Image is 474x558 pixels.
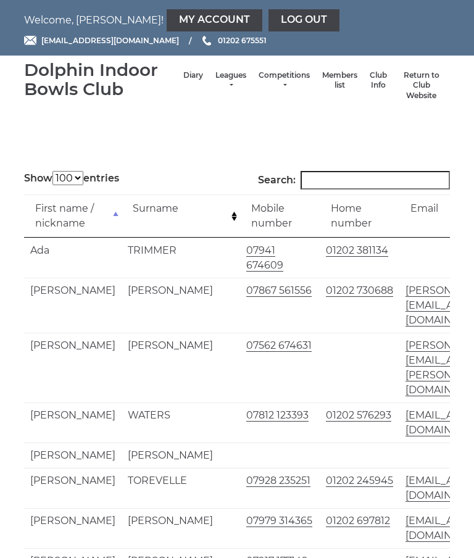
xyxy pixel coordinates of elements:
input: Search: [301,171,450,189]
div: Dolphin Indoor Bowls Club [24,60,177,99]
a: Diary [183,70,203,81]
a: Club Info [370,70,387,91]
td: First name / nickname: activate to sort column descending [24,194,122,238]
td: [PERSON_NAME] [24,333,122,402]
span: [EMAIL_ADDRESS][DOMAIN_NAME] [41,36,179,45]
td: [PERSON_NAME] [122,278,240,333]
td: Home number [320,194,399,238]
td: Ada [24,238,122,278]
td: [PERSON_NAME] [122,333,240,402]
img: Email [24,36,36,45]
td: [PERSON_NAME] [24,468,122,508]
a: Return to Club Website [399,70,444,101]
td: WATERS [122,402,240,443]
td: [PERSON_NAME] [24,443,122,468]
nav: Welcome, [PERSON_NAME]! [24,9,450,31]
td: TOREVELLE [122,468,240,508]
a: My Account [167,9,262,31]
img: Phone us [202,36,211,46]
td: [PERSON_NAME] [122,443,240,468]
span: 01202 675551 [218,36,267,45]
td: TRIMMER [122,238,240,278]
a: Competitions [259,70,310,91]
a: Email [EMAIL_ADDRESS][DOMAIN_NAME] [24,35,179,46]
td: [PERSON_NAME] [24,402,122,443]
td: Mobile number [240,194,320,238]
a: Leagues [215,70,246,91]
select: Showentries [52,171,83,185]
td: [PERSON_NAME] [24,278,122,333]
label: Search: [258,171,450,189]
a: Phone us 01202 675551 [201,35,267,46]
td: [PERSON_NAME] [122,508,240,548]
td: [PERSON_NAME] [24,508,122,548]
td: Surname: activate to sort column ascending [122,194,240,238]
label: Show entries [24,171,119,186]
a: Log out [268,9,339,31]
a: Members list [322,70,357,91]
